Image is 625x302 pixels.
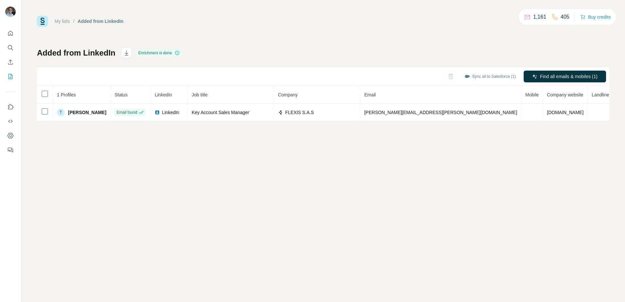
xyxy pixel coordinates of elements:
[547,110,583,115] span: [DOMAIN_NAME]
[192,110,249,115] span: Key Account Sales Manager
[285,109,314,116] span: FLEXIS S.A.S
[37,48,115,58] h1: Added from LinkedIn
[533,13,546,21] p: 1,161
[592,92,609,97] span: Landline
[547,92,583,97] span: Company website
[278,92,297,97] span: Company
[116,109,137,115] span: Email found
[55,19,70,24] a: My lists
[5,130,16,142] button: Dashboard
[5,71,16,82] button: My lists
[525,92,539,97] span: Mobile
[37,16,48,27] img: Surfe Logo
[5,144,16,156] button: Feedback
[73,18,75,25] li: /
[460,72,520,81] button: Sync all to Salesforce (1)
[561,13,569,21] p: 405
[540,73,598,80] span: Find all emails & mobiles (1)
[364,92,376,97] span: Email
[57,109,65,116] div: T
[580,12,611,22] button: Buy credits
[524,71,606,82] button: Find all emails & mobiles (1)
[5,27,16,39] button: Quick start
[136,49,182,57] div: Enrichment is done
[155,110,160,115] img: LinkedIn logo
[155,92,172,97] span: LinkedIn
[278,110,283,115] img: company-logo
[5,101,16,113] button: Use Surfe on LinkedIn
[162,109,179,116] span: LinkedIn
[5,115,16,127] button: Use Surfe API
[57,92,76,97] span: 1 Profiles
[5,56,16,68] button: Enrich CSV
[192,92,207,97] span: Job title
[5,7,16,17] img: Avatar
[78,18,124,25] div: Added from LinkedIn
[68,109,106,116] span: [PERSON_NAME]
[5,42,16,54] button: Search
[114,92,127,97] span: Status
[364,110,517,115] span: [PERSON_NAME][EMAIL_ADDRESS][PERSON_NAME][DOMAIN_NAME]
